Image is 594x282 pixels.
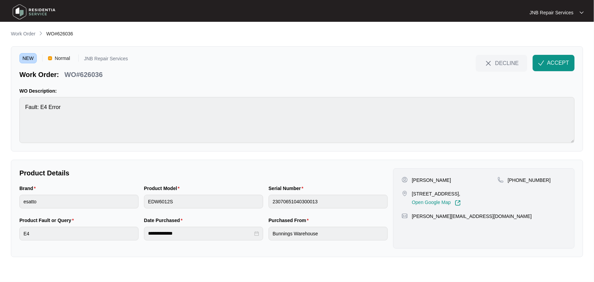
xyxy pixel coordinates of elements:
[144,195,263,208] input: Product Model
[547,59,569,67] span: ACCEPT
[455,200,461,206] img: Link-External
[148,230,253,237] input: Date Purchased
[11,30,35,37] p: Work Order
[19,70,59,79] p: Work Order:
[64,70,102,79] p: WO#626036
[498,177,504,183] img: map-pin
[533,55,575,71] button: check-IconACCEPT
[48,56,52,60] img: Vercel Logo
[580,11,584,14] img: dropdown arrow
[269,227,388,240] input: Purchased From
[19,53,37,63] span: NEW
[402,177,408,183] img: user-pin
[412,213,532,220] p: [PERSON_NAME][EMAIL_ADDRESS][DOMAIN_NAME]
[19,97,575,143] textarea: Fault: E4 Error
[19,195,139,208] input: Brand
[412,200,461,206] a: Open Google Map
[508,177,551,184] p: [PHONE_NUMBER]
[538,60,544,66] img: check-Icon
[530,9,574,16] p: JNB Repair Services
[10,30,37,38] a: Work Order
[476,55,527,71] button: close-IconDECLINE
[10,2,58,22] img: residentia service logo
[84,56,128,63] p: JNB Repair Services
[19,88,575,94] p: WO Description:
[495,59,519,67] span: DECLINE
[144,217,185,224] label: Date Purchased
[52,53,73,63] span: Normal
[46,31,73,36] span: WO#626036
[412,177,451,184] p: [PERSON_NAME]
[19,227,139,240] input: Product Fault or Query
[38,31,44,36] img: chevron-right
[19,185,38,192] label: Brand
[402,190,408,197] img: map-pin
[269,217,311,224] label: Purchased From
[144,185,182,192] label: Product Model
[269,195,388,208] input: Serial Number
[484,59,493,67] img: close-Icon
[19,168,388,178] p: Product Details
[412,190,461,197] p: [STREET_ADDRESS],
[402,213,408,219] img: map-pin
[19,217,77,224] label: Product Fault or Query
[269,185,306,192] label: Serial Number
